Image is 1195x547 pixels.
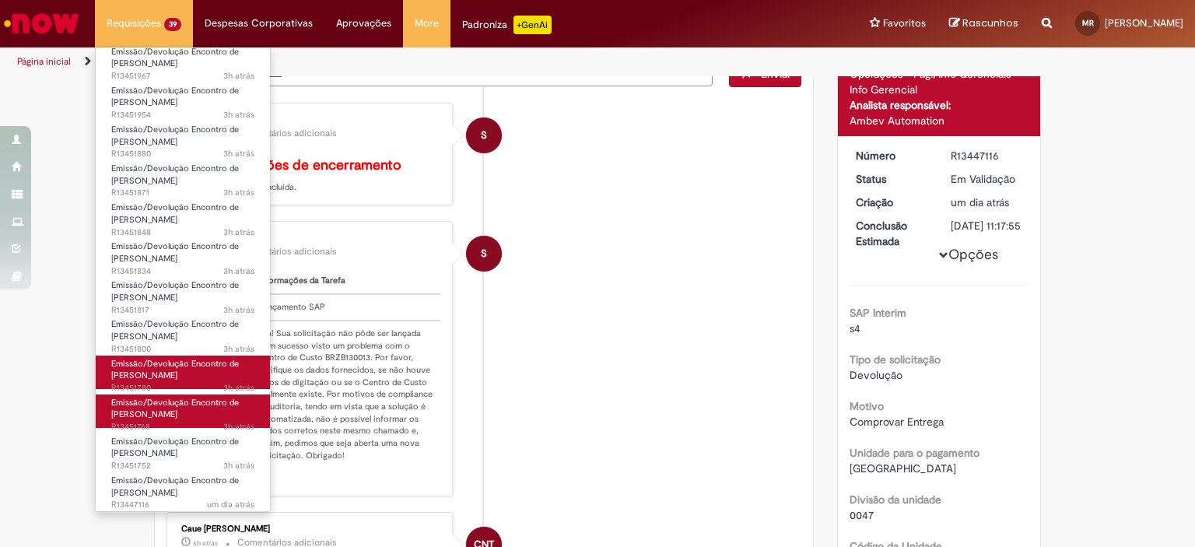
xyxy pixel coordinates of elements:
time: 27/08/2025 11:10:27 [223,421,254,433]
span: R13451780 [111,382,254,394]
span: 0047 [850,508,874,522]
span: 3h atrás [223,460,254,472]
small: Comentários adicionais [237,127,337,140]
div: Padroniza [462,16,552,34]
small: Comentários adicionais [237,245,337,258]
div: Sistema [181,233,440,243]
a: Aberto R13451967 : Emissão/Devolução Encontro de Contas Fornecedor [96,44,270,77]
ul: Requisições [95,47,271,512]
a: Página inicial [17,55,71,68]
time: 26/08/2025 09:48:00 [951,195,1009,209]
time: 27/08/2025 11:14:51 [223,343,254,355]
div: 26/08/2025 09:48:00 [951,195,1023,210]
span: R13451800 [111,343,254,356]
div: System [466,117,502,153]
span: 3h atrás [223,187,254,198]
span: R13447116 [111,499,254,511]
span: Emissão/Devolução Encontro de [PERSON_NAME] [111,358,239,382]
span: R13451834 [111,265,254,278]
a: Aberto R13451871 : Emissão/Devolução Encontro de Contas Fornecedor [96,160,270,194]
span: 3h atrás [223,421,254,433]
span: Emissão/Devolução Encontro de [PERSON_NAME] [111,124,239,148]
b: Anotações de encerramento [220,156,401,174]
span: s4 [850,321,860,335]
dt: Criação [844,195,940,210]
span: Emissão/Devolução Encontro de [PERSON_NAME] [111,202,239,226]
a: Aberto R13451817 : Emissão/Devolução Encontro de Contas Fornecedor [96,277,270,310]
span: S [481,235,487,272]
div: Analista responsável: [850,97,1029,113]
span: 3h atrás [223,226,254,238]
b: Divisão da unidade [850,493,941,507]
dt: Conclusão Estimada [844,218,940,249]
p: +GenAi [513,16,552,34]
span: Comprovar Entrega [850,415,944,429]
div: Sistema [181,115,440,124]
span: More [415,16,439,31]
time: 27/08/2025 11:17:33 [223,304,254,316]
time: 27/08/2025 11:12:12 [223,382,254,394]
span: Emissão/Devolução Encontro de [PERSON_NAME] [111,436,239,460]
time: 27/08/2025 11:19:28 [223,265,254,277]
span: [PERSON_NAME] [1105,16,1183,30]
td: Olá! Sua solicitação não pôde ser lançada com sucesso visto um problema com o Centro de Custo BRZ... [252,321,440,468]
span: 39 [164,18,181,31]
a: Aberto R13451752 : Emissão/Devolução Encontro de Contas Fornecedor [96,433,270,467]
div: Caue [PERSON_NAME] [181,524,440,534]
a: Aberto R13451834 : Emissão/Devolução Encontro de Contas Fornecedor [96,238,270,272]
a: Aberto R13447116 : Emissão/Devolução Encontro de Contas Fornecedor [96,472,270,506]
span: Enviar [761,67,791,81]
span: R13451768 [111,421,254,433]
time: 27/08/2025 11:08:13 [223,460,254,472]
span: Requisições [107,16,161,31]
span: Emissão/Devolução Encontro de [PERSON_NAME] [111,397,239,421]
div: R13447116 [951,148,1023,163]
span: R13451752 [111,460,254,472]
span: 3h atrás [223,109,254,121]
a: Aberto R13451800 : Emissão/Devolução Encontro de Contas Fornecedor [96,316,270,349]
span: S [481,117,487,154]
span: Emissão/Devolução Encontro de [PERSON_NAME] [111,85,239,109]
a: Aberto R13451880 : Emissão/Devolução Encontro de Contas Fornecedor [96,121,270,155]
dt: Status [844,171,940,187]
span: Emissão/Devolução Encontro de [PERSON_NAME] [111,46,239,70]
th: Informações da Tarefa [252,268,440,294]
span: R13451967 [111,70,254,82]
span: Emissão/Devolução Encontro de [PERSON_NAME] [111,163,239,187]
dt: Número [844,148,940,163]
span: R13451848 [111,226,254,239]
span: um dia atrás [207,499,254,510]
span: R13451871 [111,187,254,199]
span: Rascunhos [962,16,1018,30]
span: [GEOGRAPHIC_DATA] [850,461,956,475]
div: Operações - Pag./Info Gerenciais - Info Gerencial [850,66,1029,97]
span: Emissão/Devolução Encontro de [PERSON_NAME] [111,318,239,342]
span: 3h atrás [223,304,254,316]
div: System [466,236,502,272]
span: Emissão/Devolução Encontro de [PERSON_NAME] [111,279,239,303]
span: 3h atrás [223,343,254,355]
ul: Trilhas de página [12,47,785,76]
span: Devolução [850,368,902,382]
span: 3h atrás [223,265,254,277]
time: 27/08/2025 11:21:42 [223,226,254,238]
span: um dia atrás [951,195,1009,209]
b: Tipo de solicitação [850,352,941,366]
span: Despesas Corporativas [205,16,313,31]
td: Lançamento SAP [252,294,440,321]
a: Aberto R13451848 : Emissão/Devolução Encontro de Contas Fornecedor [96,199,270,233]
span: 3h atrás [223,148,254,160]
div: Em Validação [951,171,1023,187]
time: 27/08/2025 11:27:00 [223,148,254,160]
time: 27/08/2025 11:36:49 [223,109,254,121]
span: Emissão/Devolução Encontro de [PERSON_NAME] [111,240,239,265]
img: ServiceNow [2,8,82,39]
a: Aberto R13451954 : Emissão/Devolução Encontro de Contas Fornecedor [96,82,270,116]
a: Aberto R13451780 : Emissão/Devolução Encontro de Contas Fornecedor [96,356,270,389]
span: R13451817 [111,304,254,317]
time: 27/08/2025 11:38:58 [223,70,254,82]
span: Favoritos [883,16,926,31]
time: 27/08/2025 11:24:35 [223,187,254,198]
a: Aberto R13451768 : Emissão/Devolução Encontro de Contas Fornecedor [96,394,270,428]
span: R13451954 [111,109,254,121]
